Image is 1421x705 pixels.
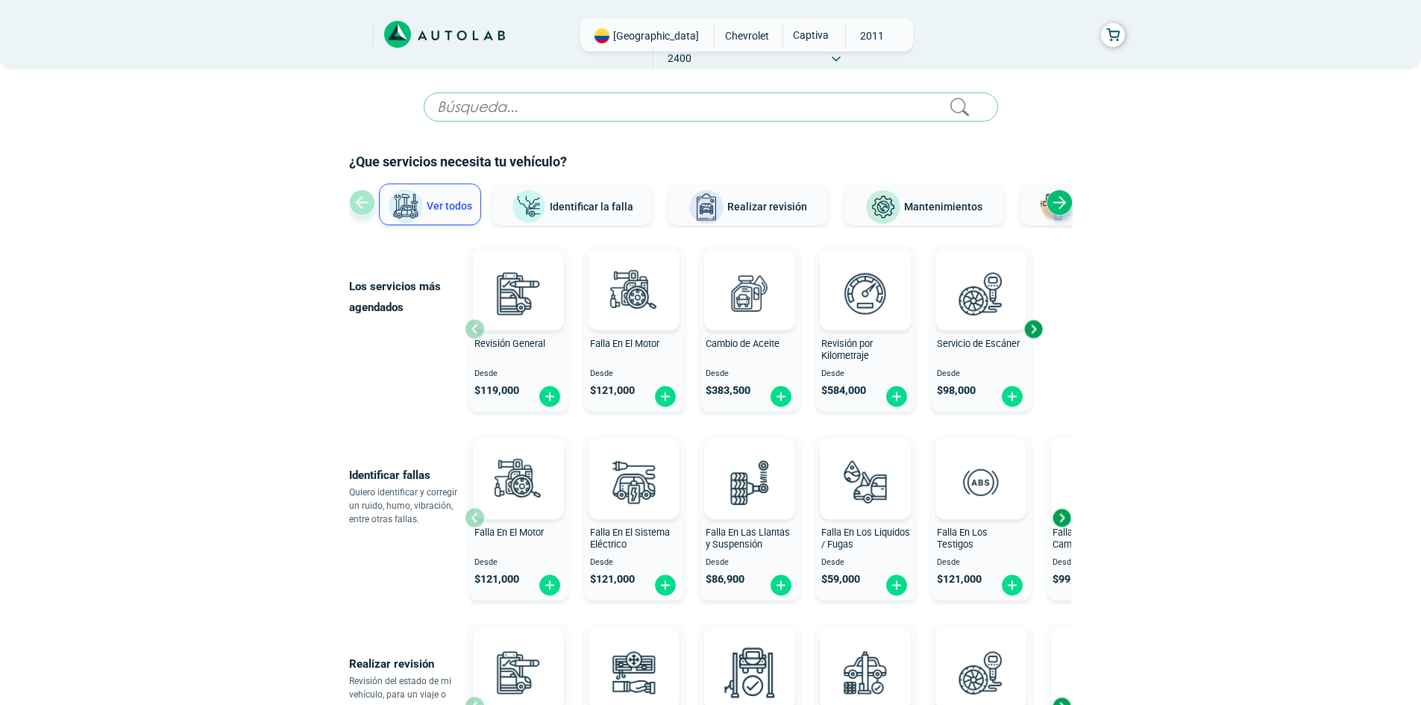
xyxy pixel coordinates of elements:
span: $ 99,000 [1053,573,1091,586]
span: 2400 [653,47,706,69]
img: diagnostic_diagnostic_abs-v3.svg [948,449,1014,515]
span: Falla En El Sistema Eléctrico [590,527,670,551]
span: Falla En Las Llantas y Suspensión [706,527,790,551]
img: AD0BCuuxAAAAAElFTkSuQmCC [496,442,541,486]
span: CAPTIVA [783,25,836,46]
span: $ 59,000 [821,573,860,586]
img: AD0BCuuxAAAAAElFTkSuQmCC [496,253,541,298]
img: diagnostic_gota-de-sangre-v3.svg [832,449,898,515]
span: Desde [706,558,794,568]
img: cambio_bateria-v3.svg [1064,639,1129,705]
span: Desde [821,558,910,568]
img: AD0BCuuxAAAAAElFTkSuQmCC [843,632,888,677]
img: AD0BCuuxAAAAAElFTkSuQmCC [959,253,1003,298]
p: Quiero identificar y corregir un ruido, humo, vibración, entre otras fallas. [349,486,465,526]
span: Revisión por Kilometraje [821,338,873,362]
img: fi_plus-circle2.svg [653,385,677,408]
img: fi_plus-circle2.svg [538,574,562,597]
span: $ 121,000 [590,384,635,397]
button: Servicio de Escáner Desde $98,000 [931,246,1032,412]
img: fi_plus-circle2.svg [1000,574,1024,597]
span: Desde [937,369,1026,379]
button: Ver todos [379,184,481,225]
p: Realizar revisión [349,654,465,674]
img: revision_general-v3.svg [486,639,551,705]
img: diagnostic_bombilla-v3.svg [601,449,667,515]
h2: ¿Que servicios necesita tu vehículo? [349,152,1073,172]
button: Mantenimientos [844,184,1005,225]
span: Desde [706,369,794,379]
img: escaner-v3.svg [948,260,1014,326]
img: diagnostic_engine-v3.svg [601,260,667,326]
span: Identificar la falla [550,200,633,212]
button: Cambio de Aceite Desde $383,500 [700,246,800,412]
img: escaner-v3.svg [948,639,1014,705]
img: fi_plus-circle2.svg [885,574,909,597]
img: Flag of COLOMBIA [595,28,609,43]
img: cambio_de_aceite-v3.svg [717,260,782,326]
span: Servicio de Escáner [937,338,1020,349]
img: Ver todos [388,189,424,225]
span: Mantenimientos [904,201,982,213]
span: Desde [474,369,563,379]
img: AD0BCuuxAAAAAElFTkSuQmCC [843,253,888,298]
span: Falla En El Motor [590,338,659,349]
span: CHEVROLET [721,25,774,47]
span: Ver todos [427,200,472,212]
button: Revisión General Desde $119,000 [468,246,569,412]
span: $ 584,000 [821,384,866,397]
span: Revisión General [474,338,545,349]
span: Desde [821,369,910,379]
span: $ 119,000 [474,384,519,397]
img: Identificar la falla [511,189,547,225]
img: revision_por_kilometraje-v3.svg [832,260,898,326]
img: Latonería y Pintura [1035,189,1071,225]
img: diagnostic_caja-de-cambios-v3.svg [1064,449,1129,515]
img: Mantenimientos [865,189,901,225]
span: Desde [937,558,1026,568]
img: fi_plus-circle2.svg [1000,385,1024,408]
img: peritaje-v3.svg [717,639,782,705]
img: fi_plus-circle2.svg [769,574,793,597]
button: Falla En Los Liquidos / Fugas Desde $59,000 [815,435,916,601]
img: AD0BCuuxAAAAAElFTkSuQmCC [727,253,772,298]
img: revision_general-v3.svg [486,260,551,326]
button: Falla En El Sistema Eléctrico Desde $121,000 [584,435,685,601]
img: Realizar revisión [688,189,724,225]
span: $ 121,000 [937,573,982,586]
div: Next slide [1050,507,1073,529]
button: Revisión por Kilometraje Desde $584,000 [815,246,916,412]
span: $ 383,500 [706,384,750,397]
img: diagnostic_engine-v3.svg [486,449,551,515]
img: AD0BCuuxAAAAAElFTkSuQmCC [612,442,656,486]
img: AD0BCuuxAAAAAElFTkSuQmCC [612,253,656,298]
span: $ 121,000 [474,573,519,586]
img: fi_plus-circle2.svg [653,574,677,597]
p: Los servicios más agendados [349,276,465,318]
img: AD0BCuuxAAAAAElFTkSuQmCC [727,632,772,677]
p: Identificar fallas [349,465,465,486]
span: Cambio de Aceite [706,338,779,349]
span: Desde [474,558,563,568]
img: AD0BCuuxAAAAAElFTkSuQmCC [496,632,541,677]
img: aire_acondicionado-v3.svg [601,639,667,705]
span: Falla En Los Testigos [937,527,988,551]
button: Realizar revisión [668,184,829,225]
img: AD0BCuuxAAAAAElFTkSuQmCC [727,442,772,486]
img: fi_plus-circle2.svg [885,385,909,408]
div: Next slide [1047,189,1073,216]
span: [GEOGRAPHIC_DATA] [613,28,699,43]
span: $ 121,000 [590,573,635,586]
img: diagnostic_suspension-v3.svg [717,449,782,515]
span: Desde [1053,558,1141,568]
span: Falla En Los Liquidos / Fugas [821,527,910,551]
input: Búsqueda... [424,93,998,122]
span: Desde [590,558,679,568]
img: AD0BCuuxAAAAAElFTkSuQmCC [959,442,1003,486]
button: Identificar la falla [492,184,653,225]
button: Falla En La Caja de Cambio Desde $99,000 [1047,435,1147,601]
span: $ 86,900 [706,573,744,586]
img: AD0BCuuxAAAAAElFTkSuQmCC [959,632,1003,677]
button: Falla En Los Testigos Desde $121,000 [931,435,1032,601]
img: AD0BCuuxAAAAAElFTkSuQmCC [843,442,888,486]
